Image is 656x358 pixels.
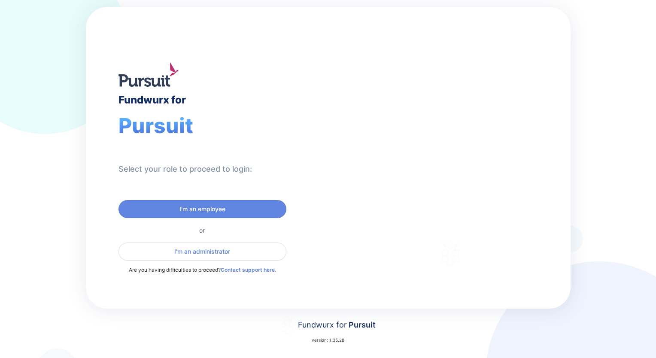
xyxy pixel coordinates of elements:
[118,227,286,234] div: or
[312,337,344,343] p: version: 1.35.28
[118,243,286,261] button: I'm an administrator
[118,200,286,218] button: I'm an employee
[118,164,252,174] div: Select your role to proceed to login:
[118,63,179,87] img: logo.jpg
[377,170,524,194] div: Thank you for choosing Fundwurx as your partner in driving positive social impact!
[377,121,444,129] div: Welcome to
[347,320,376,329] span: Pursuit
[118,266,286,274] p: Are you having difficulties to proceed?
[179,205,225,213] span: I'm an employee
[174,247,230,256] span: I'm an administrator
[298,319,376,331] div: Fundwurx for
[118,94,186,106] div: Fundwurx for
[377,132,476,153] div: Fundwurx
[221,267,276,273] a: Contact support here.
[118,113,193,138] span: Pursuit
